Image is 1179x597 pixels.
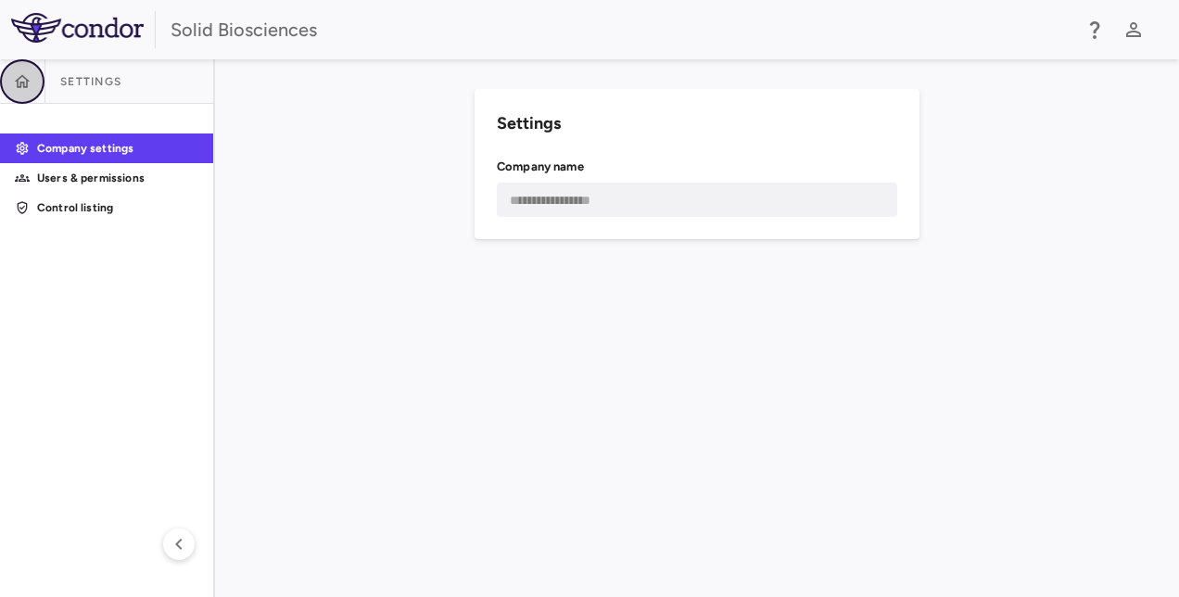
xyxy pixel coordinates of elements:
p: Company settings [37,140,198,157]
h6: Company name [497,159,897,175]
h6: Settings [497,111,897,136]
p: Control listing [37,199,198,216]
span: Settings [60,74,121,89]
p: Users & permissions [37,170,198,186]
img: logo-full-SnFGN8VE.png [11,13,144,43]
div: Solid Biosciences [171,16,1071,44]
